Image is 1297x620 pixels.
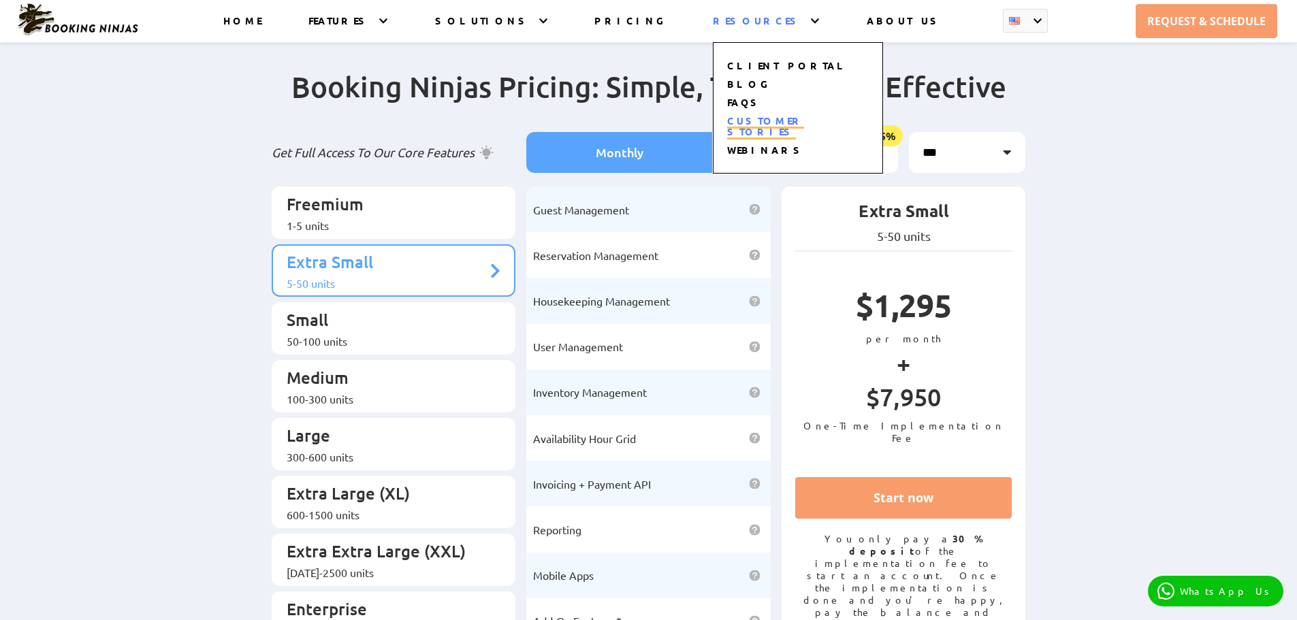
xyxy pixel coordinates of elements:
[749,478,760,489] img: help icon
[869,125,903,146] span: -5%
[287,309,487,334] p: Small
[287,392,487,406] div: 100-300 units
[533,568,594,582] span: Mobile Apps
[287,251,487,276] p: Extra Small
[435,14,530,42] a: SOLUTIONS
[287,218,487,232] div: 1-5 units
[795,477,1012,519] a: Start now
[533,523,581,536] span: Reporting
[795,332,1012,344] p: per month
[272,144,516,161] p: Get Full Access To Our Core Features
[533,385,647,399] span: Inventory Management
[749,387,760,398] img: help icon
[713,14,802,42] a: RESOURCES
[526,132,712,173] li: Monthly
[287,334,487,348] div: 50-100 units
[795,229,1012,244] p: 5-50 units
[749,203,760,215] img: help icon
[1180,585,1274,597] p: WhatsApp Us
[287,540,487,566] p: Extra Extra Large (XXL)
[795,419,1012,444] p: One-Time Implementation Fee
[594,14,666,42] a: PRICING
[795,344,1012,382] p: +
[727,144,805,158] a: WEBINARS
[795,382,1012,419] p: $7,950
[867,14,942,42] a: ABOUT US
[287,508,487,521] div: 600-1500 units
[749,570,760,581] img: help icon
[533,294,670,308] span: Housekeeping Management
[287,566,487,579] div: [DATE]-2500 units
[308,14,370,42] a: FEATURES
[287,276,487,290] div: 5-50 units
[727,114,804,140] a: CUSTOMER STORIES
[287,483,487,508] p: Extra Large (XL)
[795,200,1012,229] p: Extra Small
[749,295,760,307] img: help icon
[533,340,623,353] span: User Management
[749,432,760,444] img: help icon
[287,425,487,450] p: Large
[795,285,1012,332] p: $1,295
[533,248,658,262] span: Reservation Management
[727,59,848,74] a: CLIENT PORTAL
[749,341,760,353] img: help icon
[272,69,1026,132] h2: Booking Ninjas Pricing: Simple, Transparent, Effective
[849,532,983,557] strong: 30% deposit
[287,450,487,463] div: 300-600 units
[749,249,760,261] img: help icon
[727,78,770,92] a: BLOG
[1148,576,1283,606] a: WhatsApp Us
[727,96,763,110] a: FAQS
[533,477,651,491] span: Invoicing + Payment API
[287,367,487,392] p: Medium
[223,14,261,42] a: HOME
[533,431,636,445] span: Availability Hour Grid
[712,132,898,173] li: Annualy
[749,524,760,536] img: help icon
[533,203,629,216] span: Guest Management
[287,193,487,218] p: Freemium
